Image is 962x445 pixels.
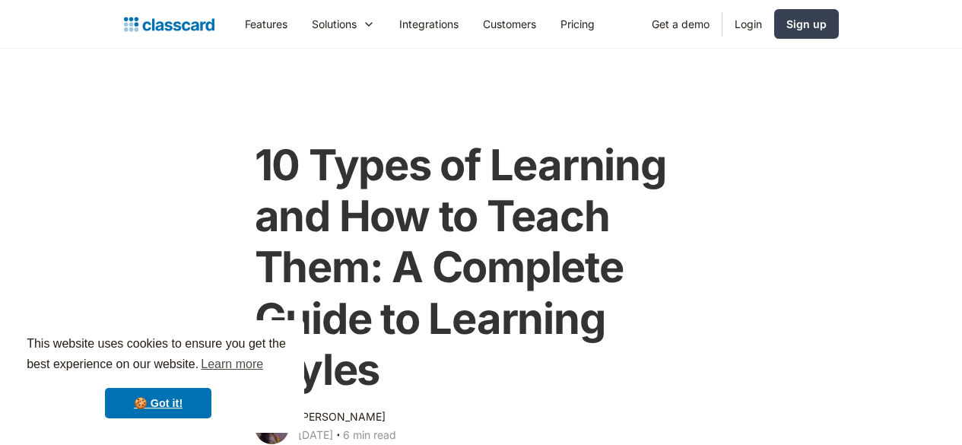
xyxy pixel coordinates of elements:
div: cookieconsent [12,320,304,433]
div: Sign up [786,16,827,32]
a: Login [722,7,774,41]
a: dismiss cookie message [105,388,211,418]
a: home [124,14,214,35]
div: 6 min read [343,426,396,444]
div: Solutions [312,16,357,32]
a: Sign up [774,9,839,39]
span: This website uses cookies to ensure you get the best experience on our website. [27,335,290,376]
div: Solutions [300,7,387,41]
a: Get a demo [640,7,722,41]
a: Pricing [548,7,607,41]
a: Features [233,7,300,41]
div: [PERSON_NAME] [298,408,386,426]
a: learn more about cookies [198,353,265,376]
h1: 10 Types of Learning and How to Teach Them: A Complete Guide to Learning Styles [255,140,708,396]
div: [DATE] [298,426,333,444]
a: Integrations [387,7,471,41]
a: Customers [471,7,548,41]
